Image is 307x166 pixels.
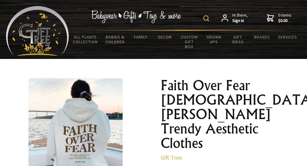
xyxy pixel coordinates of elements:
a: Brands [250,31,274,43]
img: Babyware - Gifts - Toys and more... [6,6,69,56]
strong: $0.00 [278,18,291,23]
a: 0 items$0.00 [267,13,291,23]
a: Grown Ups [202,31,226,48]
span: 0 items [278,12,291,23]
h1: Faith Over Fear [DEMOGRAPHIC_DATA][PERSON_NAME] Trendy Aesthetic Clothes [161,78,302,150]
strong: Sign in [232,18,248,23]
a: Babies & Children [102,31,129,48]
a: Gift Tree [161,154,182,161]
a: Family [129,31,153,43]
a: Decor [153,31,177,43]
img: Babywear - Gifts - Toys & more [91,11,181,23]
a: Hi there,Sign in [222,13,248,23]
img: product search [203,15,209,21]
a: Services [274,31,301,43]
a: Custom Gift Box [177,31,202,53]
a: Gift Ideas [226,31,250,48]
span: Hi there, [232,13,248,23]
a: All Plants Collection [69,31,102,48]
